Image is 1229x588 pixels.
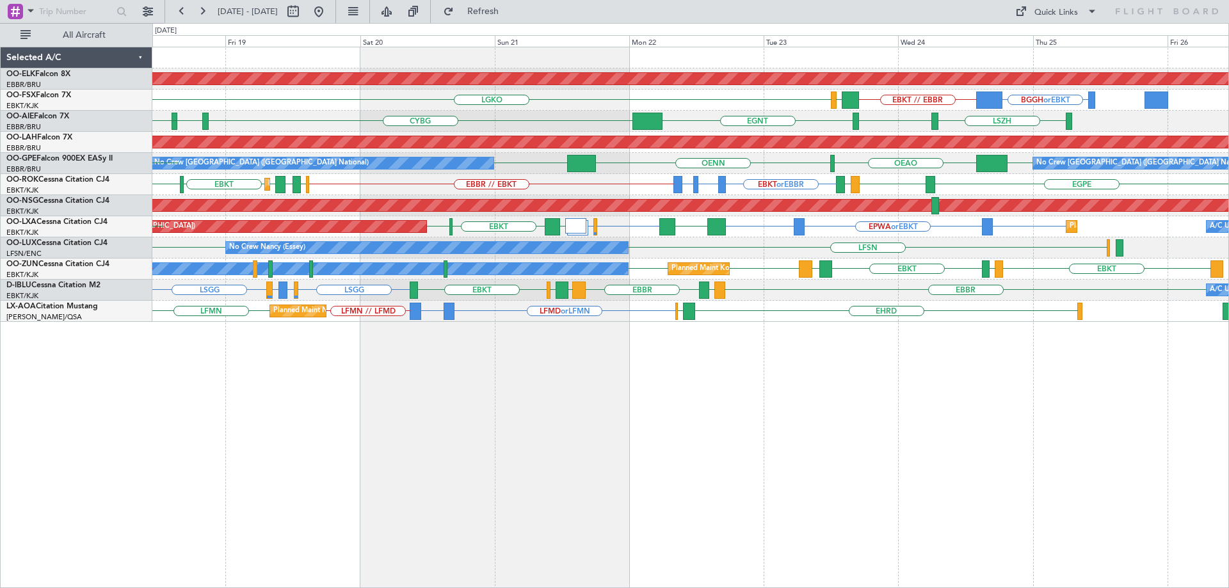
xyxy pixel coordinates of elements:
[6,303,98,310] a: LX-AOACitation Mustang
[1009,1,1104,22] button: Quick Links
[155,26,177,36] div: [DATE]
[437,1,514,22] button: Refresh
[6,122,41,132] a: EBBR/BRU
[6,155,113,163] a: OO-GPEFalcon 900EX EASy II
[218,6,278,17] span: [DATE] - [DATE]
[39,2,113,21] input: Trip Number
[6,70,70,78] a: OO-ELKFalcon 8X
[6,218,108,226] a: OO-LXACessna Citation CJ4
[6,164,41,174] a: EBBR/BRU
[6,282,100,289] a: D-IBLUCessna Citation M2
[495,35,629,47] div: Sun 21
[33,31,135,40] span: All Aircraft
[6,239,36,247] span: OO-LUX
[6,91,36,99] span: OO-FSX
[360,35,495,47] div: Sat 20
[6,197,38,205] span: OO-NSG
[6,91,71,99] a: OO-FSXFalcon 7X
[6,218,36,226] span: OO-LXA
[6,113,69,120] a: OO-AIEFalcon 7X
[6,207,38,216] a: EBKT/KJK
[6,113,34,120] span: OO-AIE
[6,101,38,111] a: EBKT/KJK
[6,260,109,268] a: OO-ZUNCessna Citation CJ4
[6,312,82,322] a: [PERSON_NAME]/QSA
[6,134,37,141] span: OO-LAH
[6,239,108,247] a: OO-LUXCessna Citation CJ4
[6,186,38,195] a: EBKT/KJK
[629,35,764,47] div: Mon 22
[6,176,38,184] span: OO-ROK
[6,134,72,141] a: OO-LAHFalcon 7X
[6,176,109,184] a: OO-ROKCessna Citation CJ4
[1033,35,1168,47] div: Thu 25
[898,35,1032,47] div: Wed 24
[1034,6,1078,19] div: Quick Links
[154,154,369,173] div: No Crew [GEOGRAPHIC_DATA] ([GEOGRAPHIC_DATA] National)
[1070,217,1219,236] div: Planned Maint Kortrijk-[GEOGRAPHIC_DATA]
[6,303,36,310] span: LX-AOA
[229,238,305,257] div: No Crew Nancy (Essey)
[764,35,898,47] div: Tue 23
[6,70,35,78] span: OO-ELK
[6,197,109,205] a: OO-NSGCessna Citation CJ4
[6,249,42,258] a: LFSN/ENC
[14,25,139,45] button: All Aircraft
[6,143,41,153] a: EBBR/BRU
[6,282,31,289] span: D-IBLU
[456,7,510,16] span: Refresh
[6,228,38,237] a: EBKT/KJK
[6,260,38,268] span: OO-ZUN
[6,80,41,90] a: EBBR/BRU
[671,259,821,278] div: Planned Maint Kortrijk-[GEOGRAPHIC_DATA]
[268,175,417,194] div: Planned Maint Kortrijk-[GEOGRAPHIC_DATA]
[6,270,38,280] a: EBKT/KJK
[273,301,416,321] div: Planned Maint Nice ([GEOGRAPHIC_DATA])
[6,155,36,163] span: OO-GPE
[6,291,38,301] a: EBKT/KJK
[91,35,225,47] div: Thu 18
[225,35,360,47] div: Fri 19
